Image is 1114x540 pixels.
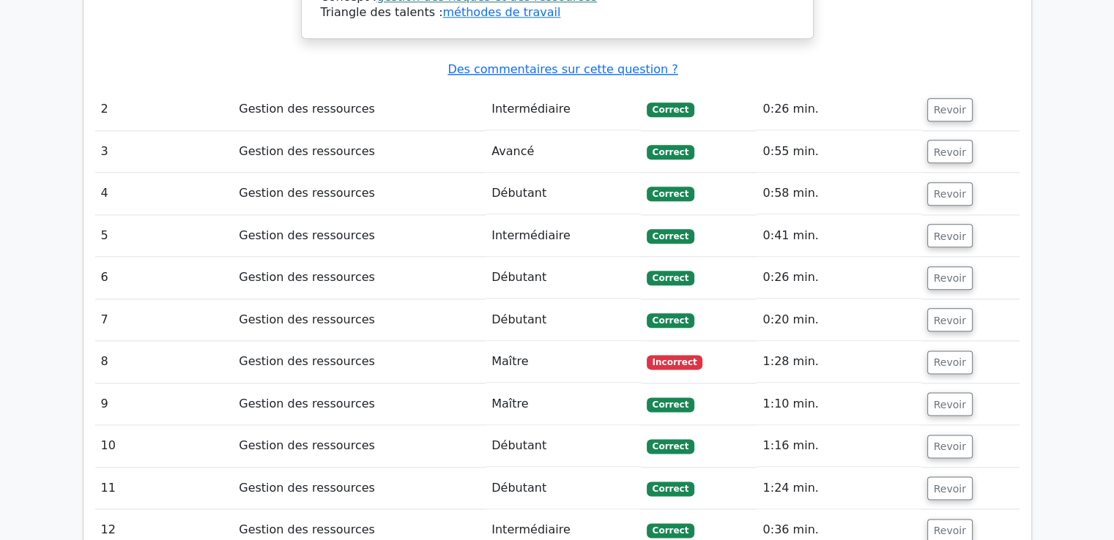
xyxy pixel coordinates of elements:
button: Revoir [927,392,973,416]
font: Correct [652,105,688,115]
font: 0:26 min. [762,102,818,116]
font: Revoir [934,356,966,368]
button: Revoir [927,476,973,500]
font: Revoir [934,482,966,494]
font: 2 [101,102,108,116]
font: Gestion des ressources [239,144,375,158]
font: Triangle des talents : [321,5,443,19]
font: 3 [101,144,108,158]
font: Gestion des ressources [239,270,375,284]
font: Correct [652,273,688,283]
font: Revoir [934,525,966,536]
button: Revoir [927,140,973,163]
button: Revoir [927,182,973,206]
font: Revoir [934,398,966,410]
font: 1:10 min. [762,397,818,410]
font: 0:41 min. [762,228,818,242]
font: Correct [652,315,688,326]
font: Débutant [491,270,546,284]
font: Gestion des ressources [239,228,375,242]
font: 4 [101,186,108,200]
font: 12 [101,522,116,536]
font: Correct [652,484,688,494]
font: 0:20 min. [762,312,818,326]
font: Intermédiaire [491,228,571,242]
font: Gestion des ressources [239,102,375,116]
font: Correct [652,441,688,451]
a: Des commentaires sur cette question ? [448,62,677,76]
font: Revoir [934,104,966,116]
font: 0:26 min. [762,270,818,284]
font: Débutant [491,312,546,326]
font: Gestion des ressources [239,312,375,326]
font: Gestion des ressources [239,481,375,495]
font: Débutant [491,481,546,495]
font: Maître [491,354,528,368]
font: 1:24 min. [762,481,818,495]
font: Débutant [491,186,546,200]
button: Revoir [927,266,973,290]
font: 11 [101,481,116,495]
font: 1:16 min. [762,438,818,452]
font: Débutant [491,438,546,452]
font: 6 [101,270,108,284]
font: Intermédiaire [491,522,571,536]
button: Revoir [927,308,973,331]
a: méthodes de travail [442,5,560,19]
button: Revoir [927,350,973,374]
font: Maître [491,397,528,410]
font: Gestion des ressources [239,186,375,200]
button: Revoir [927,224,973,247]
font: 8 [101,354,108,368]
font: Intermédiaire [491,102,571,116]
font: Correct [652,400,688,410]
font: 1:28 min. [762,354,818,368]
font: Correct [652,189,688,199]
font: 0:36 min. [762,522,818,536]
font: Incorrect [652,357,697,367]
font: 5 [101,228,108,242]
button: Revoir [927,98,973,121]
font: Correct [652,525,688,536]
font: Revoir [934,188,966,200]
font: Gestion des ressources [239,522,375,536]
button: Revoir [927,435,973,458]
font: 0:55 min. [762,144,818,158]
font: 9 [101,397,108,410]
font: Gestion des ressources [239,354,375,368]
font: Avancé [491,144,534,158]
font: 10 [101,438,116,452]
font: Correct [652,231,688,241]
font: Revoir [934,272,966,284]
font: Revoir [934,146,966,157]
font: Revoir [934,440,966,452]
font: Correct [652,147,688,157]
font: 7 [101,312,108,326]
font: Revoir [934,230,966,241]
font: Gestion des ressources [239,438,375,452]
font: Revoir [934,314,966,326]
font: Gestion des ressources [239,397,375,410]
font: 0:58 min. [762,186,818,200]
